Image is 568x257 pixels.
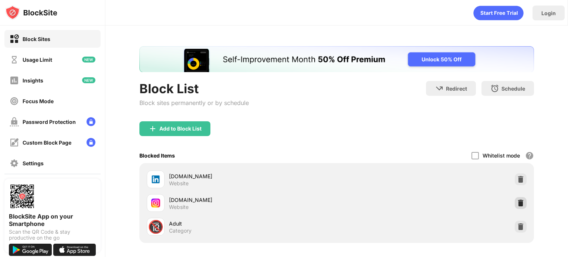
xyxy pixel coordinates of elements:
div: Schedule [501,85,525,92]
div: Settings [23,160,44,166]
div: [DOMAIN_NAME] [169,172,337,180]
img: lock-menu.svg [87,138,95,147]
img: settings-off.svg [10,159,19,168]
div: 🔞 [148,219,163,234]
img: new-icon.svg [82,77,95,83]
div: Adult [169,220,337,227]
img: insights-off.svg [10,76,19,85]
div: Category [169,227,192,234]
img: download-on-the-app-store.svg [53,244,96,256]
div: Website [169,204,189,210]
img: favicons [151,199,160,207]
img: password-protection-off.svg [10,117,19,126]
img: options-page-qr-code.png [9,183,35,210]
div: Block sites permanently or by schedule [139,99,249,106]
img: customize-block-page-off.svg [10,138,19,147]
img: get-it-on-google-play.svg [9,244,52,256]
div: Whitelist mode [483,152,520,159]
div: animation [473,6,524,20]
div: [DOMAIN_NAME] [169,196,337,204]
img: block-on.svg [10,34,19,44]
div: Focus Mode [23,98,54,104]
div: Add to Block List [159,126,202,132]
div: Insights [23,77,43,84]
img: logo-blocksite.svg [5,5,57,20]
img: new-icon.svg [82,57,95,62]
div: Login [541,10,556,16]
div: Usage Limit [23,57,52,63]
img: lock-menu.svg [87,117,95,126]
img: time-usage-off.svg [10,55,19,64]
div: Blocked Items [139,152,175,159]
div: Block List [139,81,249,96]
img: focus-off.svg [10,97,19,106]
iframe: Banner [139,46,534,72]
div: Website [169,180,189,187]
div: Password Protection [23,119,76,125]
div: Redirect [446,85,467,92]
img: favicons [151,175,160,184]
div: Scan the QR Code & stay productive on the go [9,229,96,241]
div: BlockSite App on your Smartphone [9,213,96,227]
div: Custom Block Page [23,139,71,146]
div: Block Sites [23,36,50,42]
